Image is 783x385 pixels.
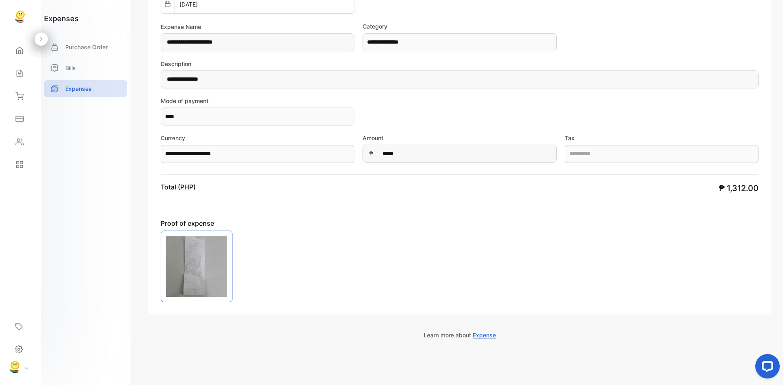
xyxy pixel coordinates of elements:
p: Total (PHP) [161,182,196,192]
label: Category [363,22,556,31]
a: Expenses [44,80,127,97]
a: Purchase Order [44,39,127,55]
p: Learn more about [148,331,771,339]
span: ₱ [369,149,373,158]
label: Expense Name [161,22,354,31]
img: Business Picture [166,236,227,297]
label: Currency [161,134,354,142]
span: Expense [473,332,496,339]
label: Tax [565,134,759,142]
label: Description [161,59,759,68]
a: Bills [44,59,127,76]
p: Purchase Order [65,43,108,51]
span: ₱ 1,312.00 [719,183,759,193]
img: logo [14,11,27,23]
h1: expenses [44,13,79,24]
p: Expenses [65,84,92,93]
iframe: LiveChat chat widget [749,351,783,385]
span: Proof of expense [161,218,317,228]
label: Amount [363,134,556,142]
p: Bills [65,64,76,72]
label: Mode of payment [161,97,354,105]
img: profile [9,361,21,373]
